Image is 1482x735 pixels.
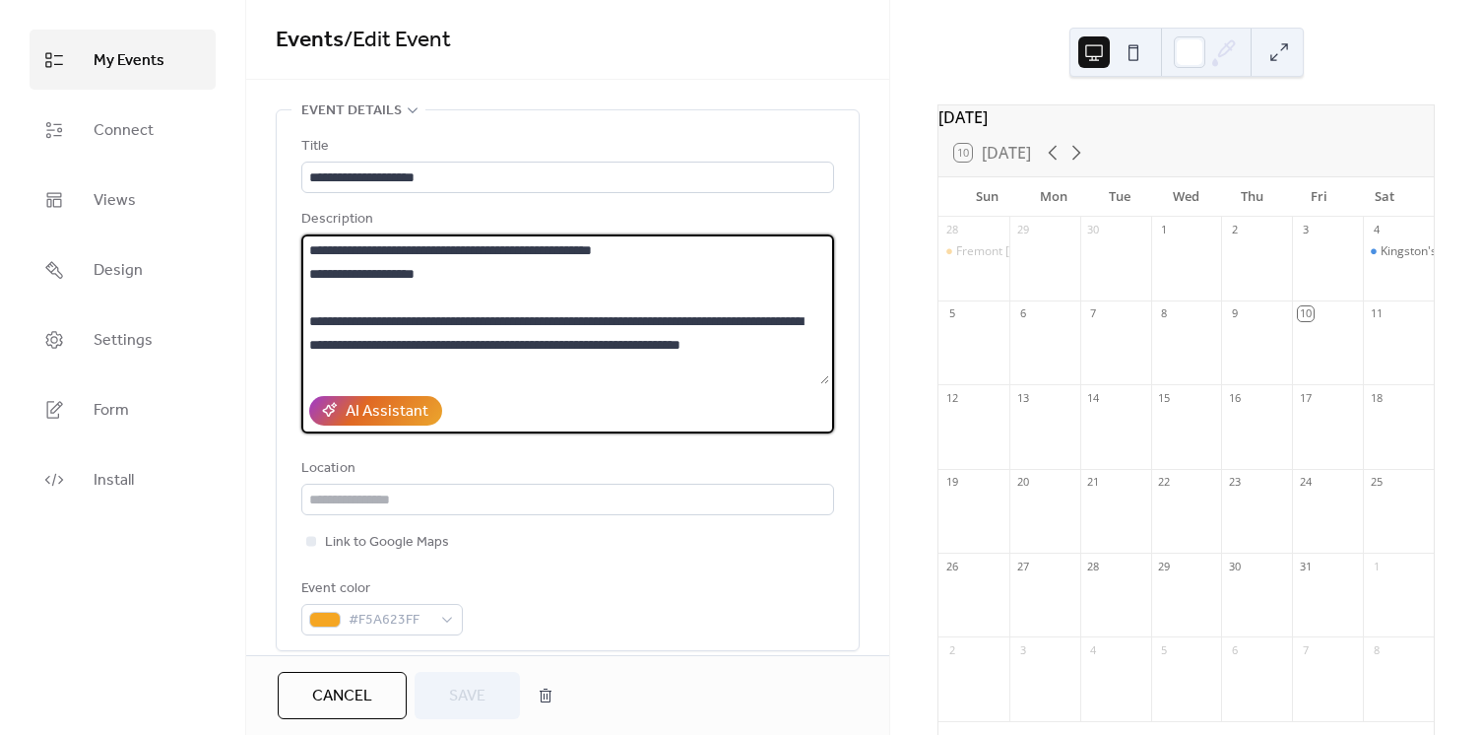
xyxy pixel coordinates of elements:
div: 16 [1227,390,1242,405]
a: My Events [30,30,216,90]
a: Settings [30,309,216,369]
button: Cancel [278,672,407,719]
a: Design [30,239,216,300]
div: 27 [1015,559,1030,573]
div: Title [301,135,830,159]
div: 22 [1157,475,1172,490]
span: Connect [94,115,154,146]
div: 8 [1157,306,1172,321]
div: Tue [1087,177,1153,217]
div: 21 [1086,475,1101,490]
div: Sun [954,177,1020,217]
div: 15 [1157,390,1172,405]
div: 24 [1298,475,1313,490]
span: Settings [94,325,153,356]
div: 3 [1298,223,1313,237]
div: [DATE] [938,105,1434,129]
div: AI Assistant [346,400,428,424]
a: Install [30,449,216,509]
div: Wed [1153,177,1219,217]
div: 9 [1227,306,1242,321]
a: Views [30,169,216,230]
div: Thu [1219,177,1285,217]
div: Location [301,457,830,481]
div: 20 [1015,475,1030,490]
div: 28 [1086,559,1101,573]
div: 13 [1015,390,1030,405]
span: Install [94,465,134,496]
a: Connect [30,100,216,160]
div: Kingston's Sunset Market [1363,243,1434,260]
div: 25 [1369,475,1384,490]
div: 18 [1369,390,1384,405]
div: Fri [1285,177,1351,217]
div: 4 [1086,642,1101,657]
span: Link to Google Maps [325,531,449,555]
div: Sat [1352,177,1418,217]
span: / Edit Event [344,19,451,62]
div: Mon [1020,177,1086,217]
span: My Events [94,45,164,76]
div: 30 [1086,223,1101,237]
div: 5 [944,306,959,321]
div: 17 [1298,390,1313,405]
div: 31 [1298,559,1313,573]
div: 14 [1086,390,1101,405]
div: 29 [1157,559,1172,573]
button: AI Assistant [309,396,442,426]
div: 1 [1369,559,1384,573]
span: Event details [301,100,402,123]
span: #F5A623FF [349,609,431,633]
span: Views [94,185,136,216]
div: 2 [1227,223,1242,237]
div: 6 [1015,306,1030,321]
div: 28 [944,223,959,237]
div: 1 [1157,223,1172,237]
div: 4 [1369,223,1384,237]
div: 2 [944,642,959,657]
span: Cancel [312,685,372,708]
div: 30 [1227,559,1242,573]
div: 8 [1369,642,1384,657]
div: 11 [1369,306,1384,321]
a: Events [276,19,344,62]
div: Fremont [DATE] Market [956,243,1086,260]
span: Design [94,255,143,286]
div: 7 [1086,306,1101,321]
div: 23 [1227,475,1242,490]
div: 3 [1015,642,1030,657]
div: 6 [1227,642,1242,657]
div: 5 [1157,642,1172,657]
div: 7 [1298,642,1313,657]
div: Event color [301,577,459,601]
div: 19 [944,475,959,490]
div: 10 [1298,306,1313,321]
div: 29 [1015,223,1030,237]
div: Description [301,208,830,232]
div: Fremont Sunday Market [938,243,1009,260]
span: Form [94,395,129,426]
a: Form [30,379,216,439]
div: 12 [944,390,959,405]
div: 26 [944,559,959,573]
